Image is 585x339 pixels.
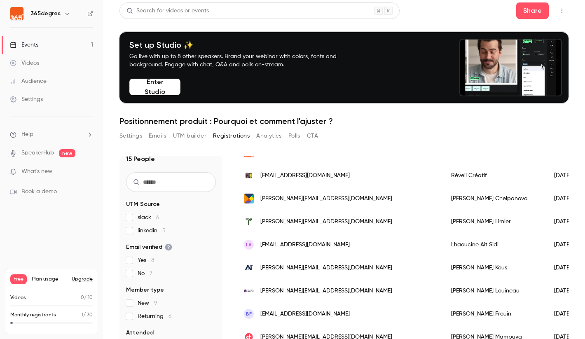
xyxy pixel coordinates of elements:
[138,269,152,278] span: No
[260,264,392,272] span: [PERSON_NAME][EMAIL_ADDRESS][DOMAIN_NAME]
[32,276,67,283] span: Plan usage
[260,194,392,203] span: [PERSON_NAME][EMAIL_ADDRESS][DOMAIN_NAME]
[516,2,549,19] button: Share
[10,130,93,139] li: help-dropdown-opener
[129,79,180,95] button: Enter Studio
[10,95,43,103] div: Settings
[260,241,350,249] span: [EMAIL_ADDRESS][DOMAIN_NAME]
[21,130,33,139] span: Help
[10,41,38,49] div: Events
[10,294,26,302] p: Videos
[10,311,56,319] p: Monthly registrants
[126,200,160,208] span: UTM Source
[213,129,250,143] button: Registrations
[244,263,254,273] img: aitenders.com
[173,129,206,143] button: UTM builder
[246,310,252,318] span: BF
[168,313,172,319] span: 6
[138,213,159,222] span: slack
[138,312,172,320] span: Returning
[443,164,546,187] div: Réveil Créatif
[149,129,166,143] button: Emails
[126,7,209,15] div: Search for videos or events
[260,310,350,318] span: [EMAIL_ADDRESS][DOMAIN_NAME]
[59,149,75,157] span: new
[256,129,282,143] button: Analytics
[82,311,93,319] p: / 30
[126,154,155,164] h1: 15 People
[30,9,61,18] h6: 365degres
[154,300,157,306] span: 9
[10,77,47,85] div: Audience
[307,129,318,143] button: CTA
[21,149,54,157] a: SpeakerHub
[260,287,392,295] span: [PERSON_NAME][EMAIL_ADDRESS][DOMAIN_NAME]
[150,271,152,276] span: 7
[81,294,93,302] p: / 10
[443,302,546,325] div: [PERSON_NAME] Frouin
[246,241,252,248] span: LA
[443,187,546,210] div: [PERSON_NAME] Chelpanova
[260,217,392,226] span: [PERSON_NAME][EMAIL_ADDRESS][DOMAIN_NAME]
[443,279,546,302] div: [PERSON_NAME] Louineau
[138,299,157,307] span: New
[21,187,57,196] span: Book a demo
[162,228,166,234] span: 5
[156,215,159,220] span: 6
[10,59,39,67] div: Videos
[72,276,93,283] button: Upgrade
[21,167,52,176] span: What's new
[81,295,84,300] span: 0
[119,129,142,143] button: Settings
[443,210,546,233] div: [PERSON_NAME] Limier
[126,329,154,337] span: Attended
[119,116,569,126] h1: Positionnement produit : Pourquoi et comment l'ajuster ?
[260,171,350,180] span: [EMAIL_ADDRESS][DOMAIN_NAME]
[244,194,254,203] img: dataart.com
[129,52,356,69] p: Go live with up to 8 other speakers. Brand your webinar with colors, fonts and background. Engage...
[288,129,300,143] button: Polls
[10,274,27,284] span: Free
[244,286,254,296] img: natixis.com
[138,256,154,264] span: Yes
[83,168,93,175] iframe: Noticeable Trigger
[244,217,254,227] img: tracklab.co
[126,243,172,251] span: Email verified
[129,40,356,50] h4: Set up Studio ✨
[151,257,154,263] span: 8
[126,286,164,294] span: Member type
[443,233,546,256] div: Lhaoucine Ait Sidi
[82,313,83,318] span: 1
[443,256,546,279] div: [PERSON_NAME] Kous
[244,171,254,180] img: reveilcreatif.com
[10,7,23,20] img: 365degres
[138,227,166,235] span: linkedin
